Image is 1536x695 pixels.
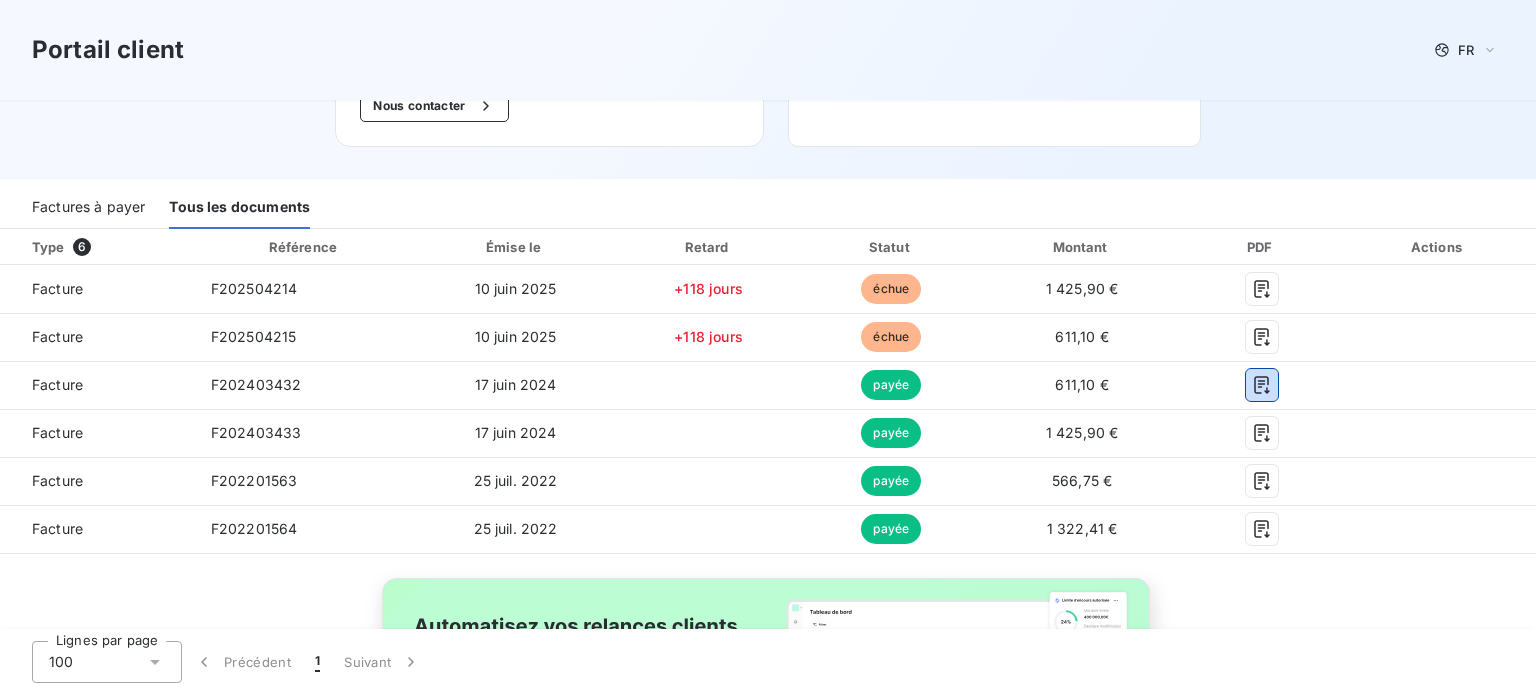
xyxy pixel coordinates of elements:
span: 1 322,41 € [1047,520,1118,537]
span: 25 juil. 2022 [474,472,558,489]
button: Précédent [182,641,303,683]
span: 1 425,90 € [1046,424,1119,441]
div: Actions [1345,237,1532,257]
div: Statut [805,237,978,257]
span: Facture [16,279,179,299]
button: Nous contacter [360,90,508,122]
div: Référence [269,239,337,255]
span: échue [861,322,921,352]
span: 6 [73,238,91,256]
div: Factures à payer [32,187,145,229]
span: 1 425,90 € [1046,280,1119,297]
span: +118 jours [674,280,743,297]
span: 100 [49,652,73,672]
span: payée [861,514,921,544]
div: Montant [986,237,1179,257]
span: FR [1458,42,1474,58]
span: 17 juin 2024 [475,376,557,393]
span: +118 jours [674,328,743,345]
span: 611,10 € [1055,376,1108,393]
h3: Portail client [32,32,184,68]
span: F202403433 [211,424,302,441]
span: Facture [16,327,179,347]
div: Tous les documents [169,187,310,229]
div: Retard [620,237,797,257]
span: Facture [16,423,179,443]
span: 611,10 € [1055,328,1108,345]
span: échue [861,274,921,304]
span: Facture [16,471,179,491]
span: 17 juin 2024 [475,424,557,441]
span: 25 juil. 2022 [474,520,558,537]
div: Type [20,237,191,257]
span: F202504215 [211,328,297,345]
span: 10 juin 2025 [475,328,557,345]
span: 1 [315,652,320,672]
span: payée [861,418,921,448]
span: payée [861,466,921,496]
span: F202403432 [211,376,302,393]
span: Facture [16,375,179,395]
span: F202504214 [211,280,298,297]
span: F202201563 [211,472,298,489]
div: Émise le [419,237,612,257]
button: Suivant [332,641,433,683]
span: Facture [16,519,179,539]
button: 1 [303,641,332,683]
span: payée [861,370,921,400]
span: F202201564 [211,520,298,537]
span: 10 juin 2025 [475,280,557,297]
div: PDF [1187,237,1337,257]
span: 566,75 € [1052,472,1112,489]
